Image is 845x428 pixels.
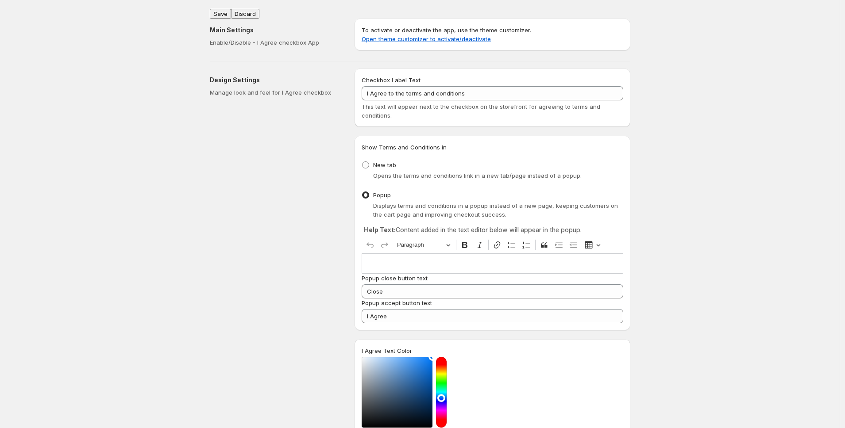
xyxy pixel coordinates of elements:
p: Content added in the text editor below will appear in the popup. [364,225,621,234]
span: Popup accept button text [362,299,432,306]
strong: Help Text: [364,226,396,233]
iframe: Tidio Chat [724,371,841,413]
a: Open theme customizer to activate/deactivate [362,35,491,42]
button: Paragraph, Heading [393,238,454,252]
span: Popup [373,191,391,199]
span: Checkbox Label Text [362,76,421,84]
p: Manage look and feel for I Agree checkbox [210,88,340,97]
input: Enter the text for the popup close button (e.g., 'Close', 'Dismiss') [362,284,623,298]
div: Editor toolbar [362,237,623,253]
span: New tab [373,161,396,168]
span: Displays terms and conditions in a popup instead of a new page, keeping customers on the cart pag... [373,202,618,218]
span: This text will appear next to the checkbox on the storefront for agreeing to terms and conditions. [362,103,600,119]
button: Discard [231,9,259,19]
span: Paragraph [397,240,443,250]
p: Enable/Disable - I Agree checkbox App [210,38,340,47]
h2: Main Settings [210,26,340,34]
input: Enter the text for the accept button (e.g., 'I Agree', 'Accept', 'Confirm') [362,309,623,323]
span: Show Terms and Conditions in [362,144,447,151]
p: To activate or deactivate the app, use the theme customizer. [362,26,623,43]
span: Opens the terms and conditions link in a new tab/page instead of a popup. [373,172,582,179]
div: Editor editing area: main. Press ⌥0 for help. [362,253,623,273]
button: Save [210,9,231,19]
label: I Agree Text Color [362,346,412,355]
span: Popup close button text [362,275,428,282]
h2: Design Settings [210,76,340,84]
